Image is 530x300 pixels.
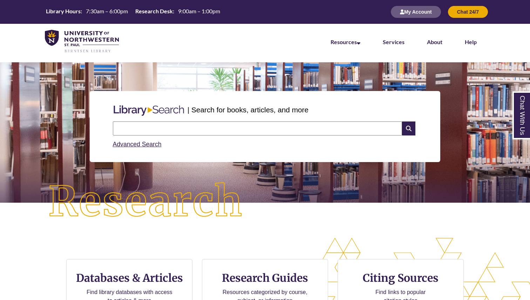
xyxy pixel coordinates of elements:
a: Help [465,39,477,45]
th: Library Hours: [43,7,83,15]
table: Hours Today [43,7,223,16]
h3: Citing Sources [358,271,443,285]
i: Search [402,121,415,135]
span: 7:30am – 6:00pm [86,8,128,14]
img: Research [27,161,265,243]
a: Resources [331,39,360,45]
p: | Search for books, articles, and more [188,104,308,115]
img: Libary Search [110,103,188,119]
button: My Account [391,6,441,18]
a: Hours Today [43,7,223,17]
span: 9:00am – 1:00pm [178,8,220,14]
h3: Research Guides [208,271,322,285]
a: About [427,39,442,45]
th: Research Desk: [132,7,175,15]
a: Chat 24/7 [448,9,488,15]
a: My Account [391,9,441,15]
h3: Databases & Articles [72,271,186,285]
img: UNWSP Library Logo [45,30,119,53]
a: Services [383,39,405,45]
button: Chat 24/7 [448,6,488,18]
a: Advanced Search [113,141,162,148]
